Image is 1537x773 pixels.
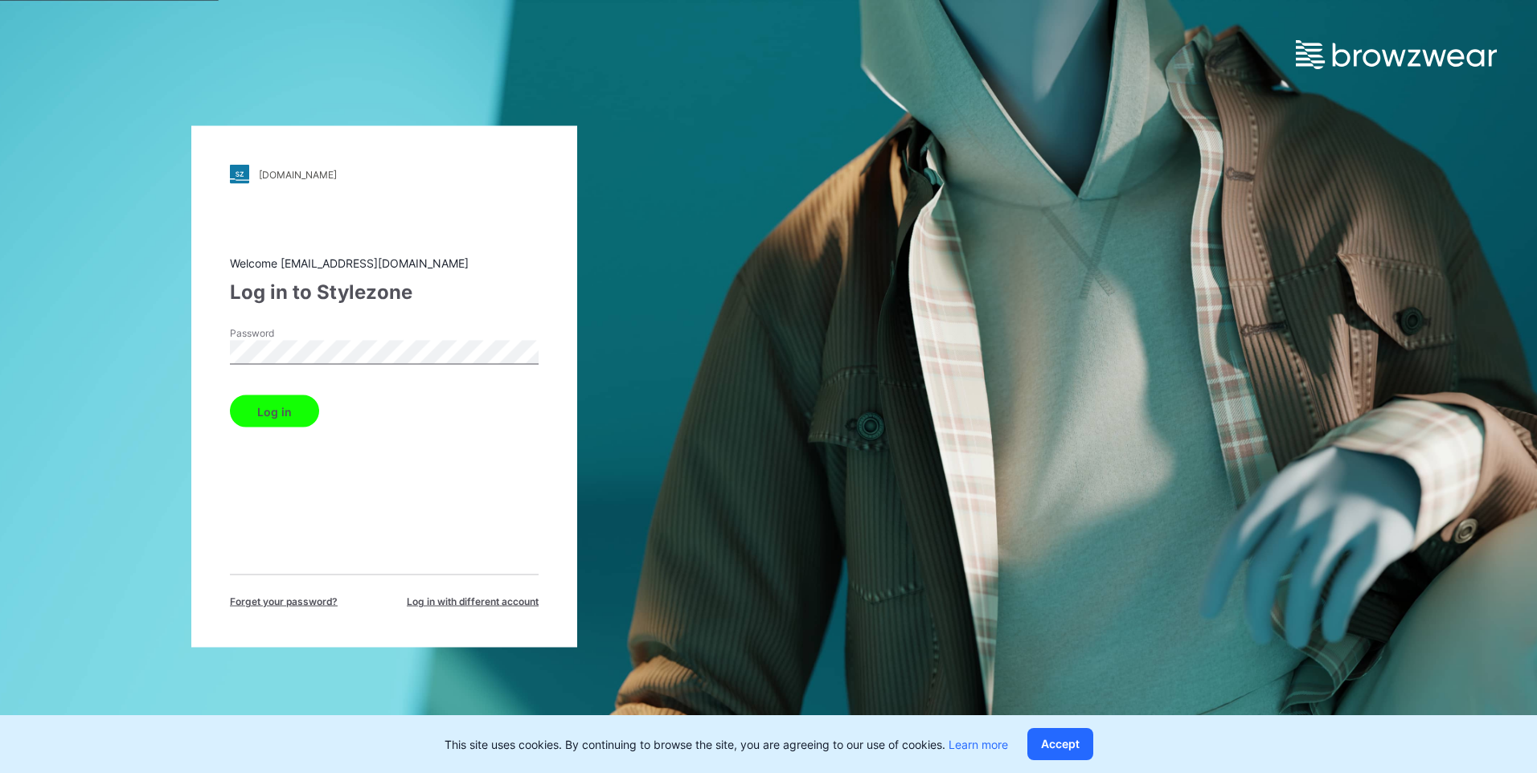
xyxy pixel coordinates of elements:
img: stylezone-logo.562084cfcfab977791bfbf7441f1a819.svg [230,165,249,184]
label: Password [230,326,342,341]
button: Log in [230,395,319,427]
img: browzwear-logo.e42bd6dac1945053ebaf764b6aa21510.svg [1296,40,1497,69]
div: Log in to Stylezone [230,278,539,307]
a: [DOMAIN_NAME] [230,165,539,184]
span: Forget your password? [230,595,338,609]
div: [DOMAIN_NAME] [259,168,337,180]
p: This site uses cookies. By continuing to browse the site, you are agreeing to our use of cookies. [445,736,1008,753]
span: Log in with different account [407,595,539,609]
button: Accept [1027,728,1093,760]
a: Learn more [949,738,1008,751]
div: Welcome [EMAIL_ADDRESS][DOMAIN_NAME] [230,255,539,272]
